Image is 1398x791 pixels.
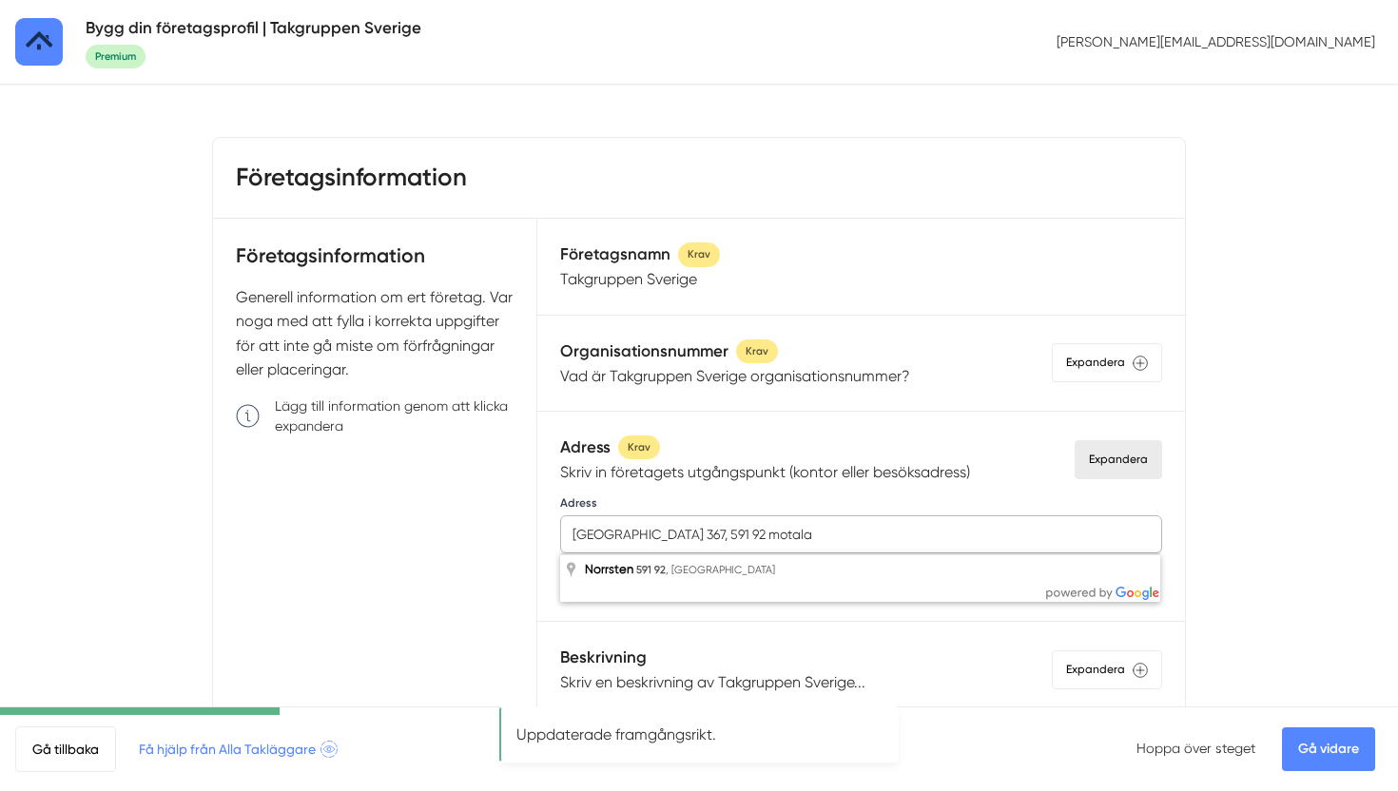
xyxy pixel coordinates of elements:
[236,285,514,382] p: Generell information om ert företag. Var noga med att fylla i korrekta uppgifter för att inte gå ...
[585,562,633,576] span: Norrsten
[560,460,970,484] p: Skriv in företagets utgångspunkt (kontor eller besöksadress)
[1052,343,1162,382] div: Expandera
[560,434,611,460] h5: Adress
[636,564,775,576] span: , [GEOGRAPHIC_DATA]
[560,495,597,511] label: Adress
[560,670,865,694] p: Skriv en beskrivning av Takgruppen Sverige...
[736,339,778,363] span: Krav
[15,726,116,772] a: Gå tillbaka
[275,396,514,434] p: Lägg till information genom att klicka expandera
[86,45,146,68] span: Premium
[560,338,728,364] h5: Organisationsnummer
[236,161,467,195] h3: Företagsinformation
[636,564,666,576] span: 591 92
[236,241,514,284] h4: Företagsinformation
[1049,25,1383,59] p: [PERSON_NAME][EMAIL_ADDRESS][DOMAIN_NAME]
[678,242,720,266] span: Krav
[618,435,660,459] span: Krav
[516,723,882,745] p: Uppdaterade framgångsrikt.
[560,515,1162,553] input: Adress
[1075,440,1162,479] div: Expandera
[560,241,670,267] h5: Företagsnamn
[560,267,720,291] p: Takgruppen Sverige
[560,364,910,388] p: Vad är Takgruppen Sverige organisationsnummer?
[86,15,421,41] h5: Bygg din företagsprofil | Takgruppen Sverige
[1282,727,1375,771] a: Gå vidare
[139,739,338,760] span: Få hjälp från Alla Takläggare
[1136,741,1255,756] a: Hoppa över steget
[15,18,63,66] img: Alla Takläggare
[560,645,865,670] h5: Beskrivning
[1052,650,1162,689] div: Expandera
